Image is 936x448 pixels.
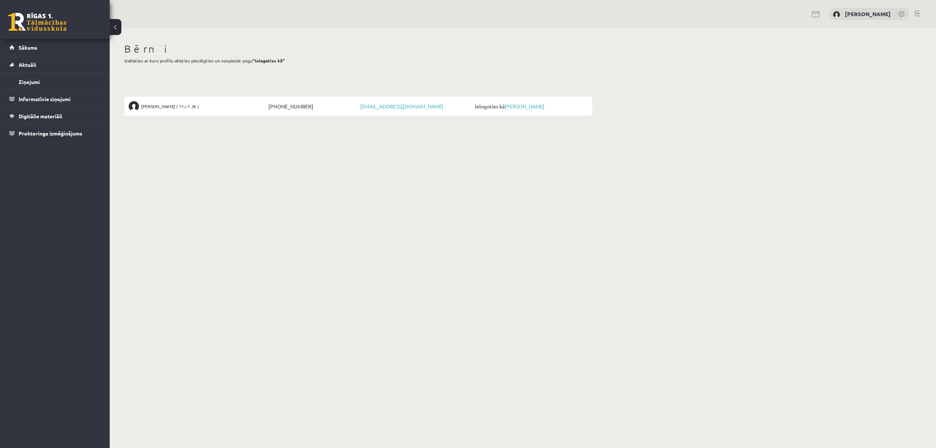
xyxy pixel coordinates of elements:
span: [PHONE_NUMBER] [267,101,358,111]
a: Digitālie materiāli [10,108,101,125]
a: [EMAIL_ADDRESS][DOMAIN_NAME] [360,103,444,110]
a: Ziņojumi [10,73,101,90]
h1: Bērni [124,43,592,55]
b: "Ielogoties kā" [253,58,285,64]
span: Aktuāli [19,61,36,68]
span: Proktoringa izmēģinājums [19,130,82,137]
a: Informatīvie ziņojumi [10,91,101,107]
p: Izvēlaties ar kuru profilu vēlaties pieslēgties un nospiežat pogu [124,57,592,64]
a: Rīgas 1. Tālmācības vidusskola [8,13,67,31]
legend: Ziņojumi [19,73,101,90]
img: Filips Gaičs [129,101,139,111]
a: [PERSON_NAME] [845,10,891,18]
a: [PERSON_NAME] [505,103,544,110]
span: Digitālie materiāli [19,113,62,119]
a: Aktuāli [10,56,101,73]
img: Marija Gaiča [833,11,840,18]
span: Ielogoties kā [473,101,588,111]
a: Sākums [10,39,101,56]
span: [PERSON_NAME] ( 11.c1 JK ) [141,101,199,111]
a: Proktoringa izmēģinājums [10,125,101,142]
span: Sākums [19,44,37,51]
legend: Informatīvie ziņojumi [19,91,101,107]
